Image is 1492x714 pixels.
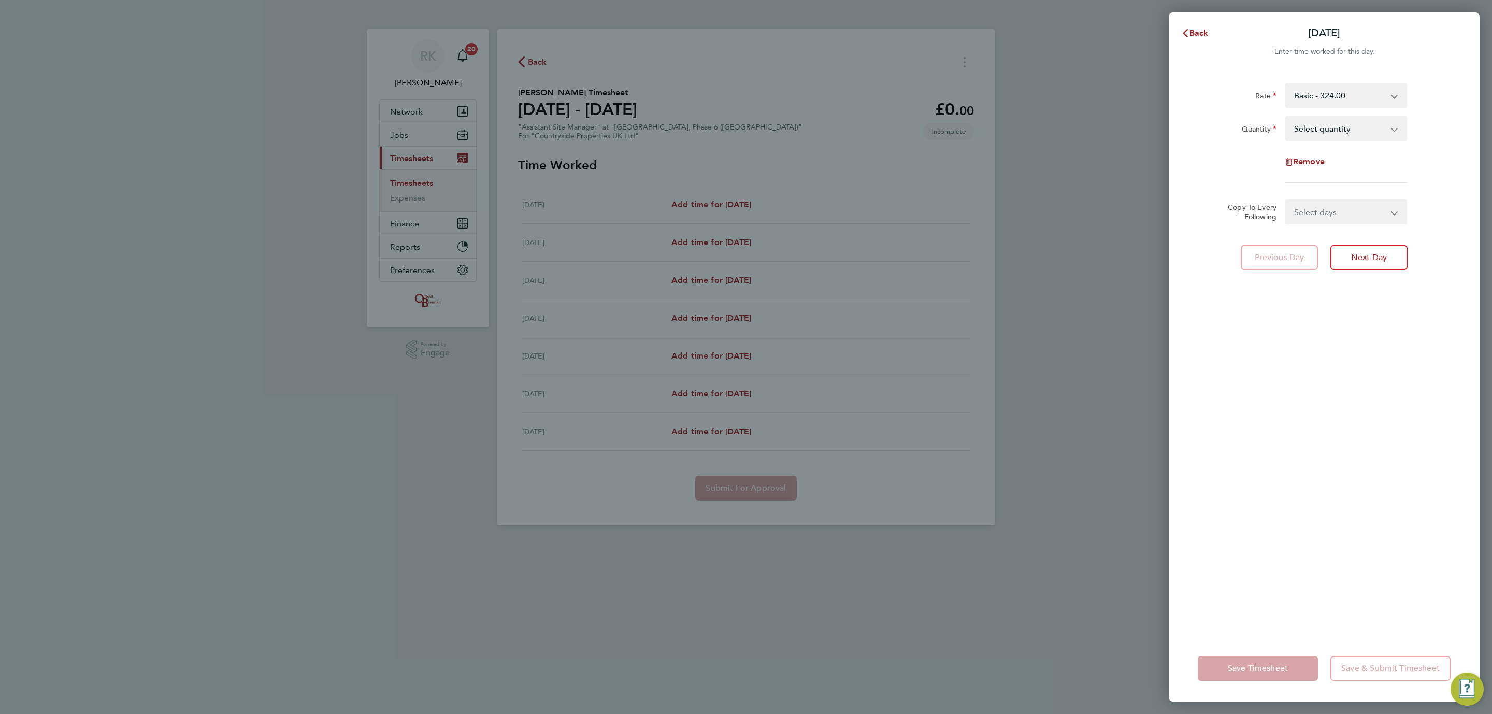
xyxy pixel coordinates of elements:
label: Quantity [1242,124,1276,137]
label: Copy To Every Following [1220,203,1276,221]
span: Remove [1293,156,1325,166]
button: Next Day [1330,245,1408,270]
button: Remove [1285,158,1325,166]
button: Back [1171,23,1219,44]
span: Back [1189,28,1209,38]
span: Next Day [1351,252,1387,263]
div: Enter time worked for this day. [1169,46,1480,58]
label: Rate [1255,91,1276,104]
p: [DATE] [1308,26,1340,40]
button: Engage Resource Center [1451,673,1484,706]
